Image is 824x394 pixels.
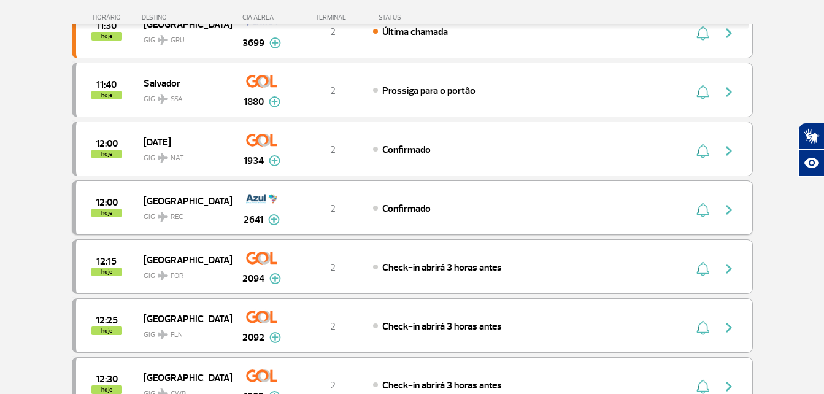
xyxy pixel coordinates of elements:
span: 2025-10-01 12:25:00 [96,316,118,325]
span: hoje [91,32,122,41]
span: GRU [171,35,185,46]
span: [GEOGRAPHIC_DATA] [144,311,222,326]
div: Plugin de acessibilidade da Hand Talk. [798,123,824,177]
span: GIG [144,205,222,223]
img: sino-painel-voo.svg [696,144,709,158]
span: Confirmado [382,203,431,215]
img: seta-direita-painel-voo.svg [722,85,736,99]
img: sino-painel-voo.svg [696,379,709,394]
div: TERMINAL [293,14,372,21]
span: GIG [144,87,222,105]
span: 2 [330,26,336,38]
span: 2025-10-01 11:40:00 [96,80,117,89]
button: Abrir tradutor de língua de sinais. [798,123,824,150]
span: hoje [91,326,122,335]
span: 2025-10-01 12:00:00 [96,139,118,148]
span: 2 [330,261,336,274]
img: destiny_airplane.svg [158,94,168,104]
img: destiny_airplane.svg [158,330,168,339]
span: [GEOGRAPHIC_DATA] [144,193,222,209]
span: hoje [91,209,122,217]
span: hoje [91,150,122,158]
img: sino-painel-voo.svg [696,26,709,41]
div: CIA AÉREA [231,14,293,21]
img: destiny_airplane.svg [158,35,168,45]
span: hoje [91,91,122,99]
span: 2025-10-01 12:30:00 [96,375,118,384]
span: 2 [330,379,336,392]
span: 3699 [242,36,264,50]
img: sino-painel-voo.svg [696,203,709,217]
button: Abrir recursos assistivos. [798,150,824,177]
span: Última chamada [382,26,448,38]
span: hoje [91,268,122,276]
span: Check-in abrirá 3 horas antes [382,320,502,333]
span: FOR [171,271,183,282]
img: mais-info-painel-voo.svg [269,332,281,343]
img: mais-info-painel-voo.svg [269,37,281,48]
span: REC [171,212,183,223]
span: Check-in abrirá 3 horas antes [382,379,502,392]
span: [GEOGRAPHIC_DATA] [144,252,222,268]
span: Check-in abrirá 3 horas antes [382,261,502,274]
span: GIG [144,323,222,341]
img: destiny_airplane.svg [158,153,168,163]
div: STATUS [372,14,472,21]
span: Prossiga para o portão [382,85,476,97]
span: 2025-10-01 12:00:00 [96,198,118,207]
img: sino-painel-voo.svg [696,85,709,99]
span: 2025-10-01 11:30:00 [96,21,117,30]
span: [GEOGRAPHIC_DATA] [144,369,222,385]
span: 2 [330,203,336,215]
img: destiny_airplane.svg [158,212,168,222]
div: DESTINO [142,14,231,21]
img: mais-info-painel-voo.svg [269,96,280,107]
span: GIG [144,146,222,164]
span: GIG [144,28,222,46]
span: 2 [330,85,336,97]
span: hoje [91,385,122,394]
img: destiny_airplane.svg [158,271,168,280]
img: seta-direita-painel-voo.svg [722,203,736,217]
img: mais-info-painel-voo.svg [268,214,280,225]
span: 2641 [244,212,263,227]
span: NAT [171,153,184,164]
img: sino-painel-voo.svg [696,261,709,276]
span: 2 [330,144,336,156]
img: seta-direita-painel-voo.svg [722,261,736,276]
span: 2 [330,320,336,333]
span: 1880 [244,95,264,109]
span: 2092 [242,330,264,345]
img: mais-info-painel-voo.svg [269,273,281,284]
span: 2025-10-01 12:15:00 [96,257,117,266]
span: [DATE] [144,134,222,150]
img: seta-direita-painel-voo.svg [722,26,736,41]
img: sino-painel-voo.svg [696,320,709,335]
span: Confirmado [382,144,431,156]
span: SSA [171,94,183,105]
span: 2094 [242,271,264,286]
span: Salvador [144,75,222,91]
span: GIG [144,264,222,282]
img: seta-direita-painel-voo.svg [722,320,736,335]
span: FLN [171,330,183,341]
img: seta-direita-painel-voo.svg [722,144,736,158]
img: seta-direita-painel-voo.svg [722,379,736,394]
span: 1934 [244,153,264,168]
div: HORÁRIO [75,14,142,21]
img: mais-info-painel-voo.svg [269,155,280,166]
